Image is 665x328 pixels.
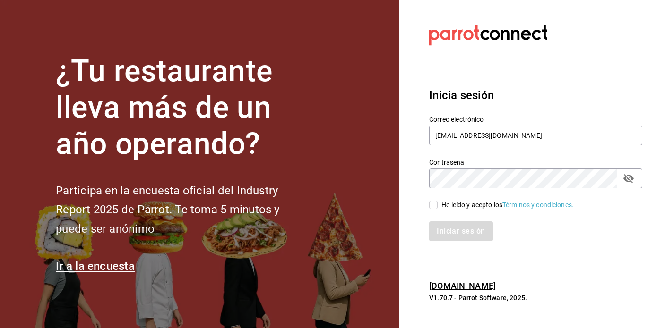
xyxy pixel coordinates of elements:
[429,126,642,145] input: Ingresa tu correo electrónico
[56,260,135,273] a: Ir a la encuesta
[56,181,311,239] h2: Participa en la encuesta oficial del Industry Report 2025 de Parrot. Te toma 5 minutos y puede se...
[441,200,574,210] div: He leído y acepto los
[56,53,311,162] h1: ¿Tu restaurante lleva más de un año operando?
[429,293,642,303] p: V1.70.7 - Parrot Software, 2025.
[429,281,496,291] a: [DOMAIN_NAME]
[429,116,642,123] label: Correo electrónico
[429,87,642,104] h3: Inicia sesión
[429,159,642,166] label: Contraseña
[502,201,574,209] a: Términos y condiciones.
[621,170,637,186] button: passwordField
